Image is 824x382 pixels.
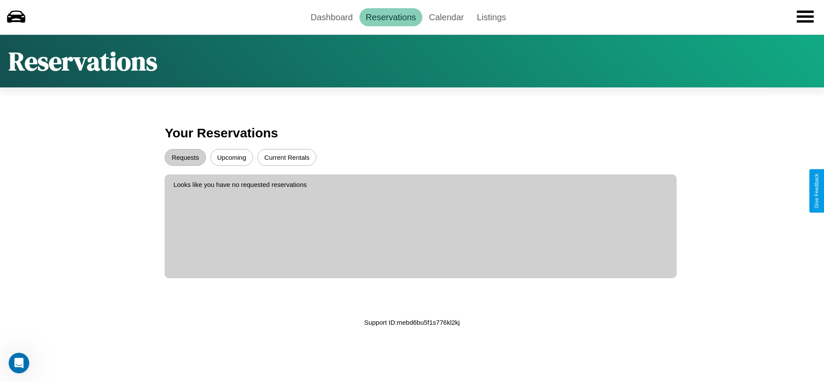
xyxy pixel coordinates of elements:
[470,8,512,26] a: Listings
[210,149,253,166] button: Upcoming
[165,149,206,166] button: Requests
[257,149,316,166] button: Current Rentals
[814,174,820,208] div: Give Feedback
[364,317,460,328] p: Support ID: mebd6bu5f1s776kl2kj
[9,43,157,79] h1: Reservations
[173,179,668,190] p: Looks like you have no requested reservations
[9,353,29,373] iframe: Intercom live chat
[165,121,659,145] h3: Your Reservations
[359,8,423,26] a: Reservations
[304,8,359,26] a: Dashboard
[422,8,470,26] a: Calendar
